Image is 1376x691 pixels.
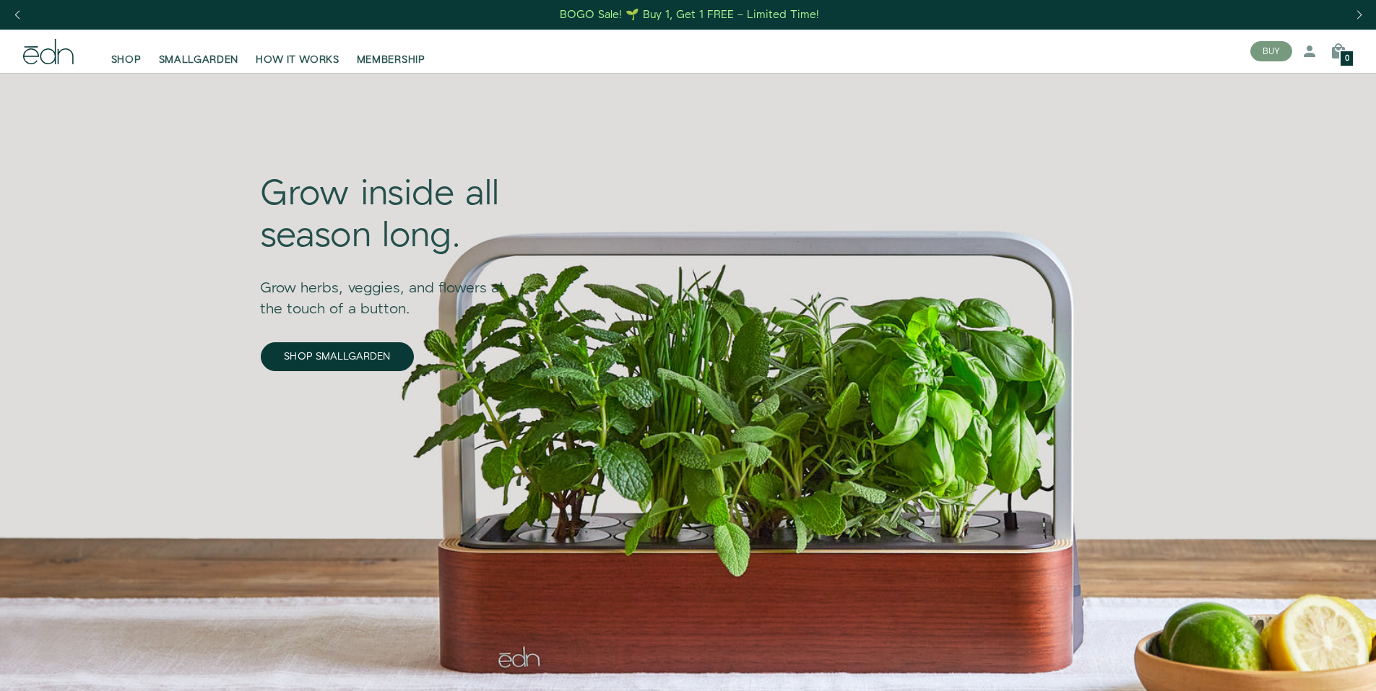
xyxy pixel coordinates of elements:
[111,53,142,67] span: SHOP
[1345,55,1349,63] span: 0
[103,35,150,67] a: SHOP
[348,35,434,67] a: MEMBERSHIP
[560,7,819,22] div: BOGO Sale! 🌱 Buy 1, Get 1 FREE – Limited Time!
[357,53,425,67] span: MEMBERSHIP
[558,4,821,26] a: BOGO Sale! 🌱 Buy 1, Get 1 FREE – Limited Time!
[150,35,248,67] a: SMALLGARDEN
[261,174,527,257] div: Grow inside all season long.
[261,342,414,371] a: SHOP SMALLGARDEN
[256,53,339,67] span: HOW IT WORKS
[159,53,239,67] span: SMALLGARDEN
[247,35,347,67] a: HOW IT WORKS
[261,258,527,320] div: Grow herbs, veggies, and flowers at the touch of a button.
[1250,41,1292,61] button: BUY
